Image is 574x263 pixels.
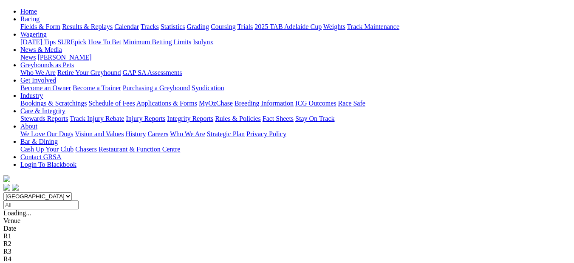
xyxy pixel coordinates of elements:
[192,84,224,91] a: Syndication
[125,130,146,137] a: History
[3,209,31,217] span: Loading...
[20,138,58,145] a: Bar & Dining
[3,184,10,191] img: facebook.svg
[20,100,571,107] div: Industry
[20,100,87,107] a: Bookings & Scratchings
[3,200,79,209] input: Select date
[141,23,159,30] a: Tracks
[20,115,571,123] div: Care & Integrity
[161,23,185,30] a: Statistics
[20,123,37,130] a: About
[12,184,19,191] img: twitter.svg
[3,217,571,225] div: Venue
[237,23,253,30] a: Trials
[3,248,571,255] div: R3
[207,130,245,137] a: Strategic Plan
[136,100,197,107] a: Applications & Forms
[187,23,209,30] a: Grading
[123,38,191,46] a: Minimum Betting Limits
[263,115,294,122] a: Fact Sheets
[123,69,182,76] a: GAP SA Assessments
[215,115,261,122] a: Rules & Policies
[3,175,10,182] img: logo-grsa-white.png
[37,54,91,61] a: [PERSON_NAME]
[295,115,334,122] a: Stay On Track
[193,38,213,46] a: Isolynx
[20,54,571,61] div: News & Media
[20,130,571,138] div: About
[20,23,60,30] a: Fields & Form
[20,46,62,53] a: News & Media
[20,54,36,61] a: News
[20,38,571,46] div: Wagering
[20,146,571,153] div: Bar & Dining
[20,61,74,69] a: Greyhounds as Pets
[20,130,73,137] a: We Love Our Dogs
[88,38,122,46] a: How To Bet
[20,92,43,99] a: Industry
[20,77,56,84] a: Get Involved
[20,161,76,168] a: Login To Blackbook
[235,100,294,107] a: Breeding Information
[20,146,74,153] a: Cash Up Your Club
[20,69,56,76] a: Who We Are
[199,100,233,107] a: MyOzChase
[20,84,571,92] div: Get Involved
[170,130,205,137] a: Who We Are
[57,69,121,76] a: Retire Your Greyhound
[20,84,71,91] a: Become an Owner
[20,38,56,46] a: [DATE] Tips
[211,23,236,30] a: Coursing
[20,31,47,38] a: Wagering
[20,115,68,122] a: Stewards Reports
[75,130,124,137] a: Vision and Values
[75,146,180,153] a: Chasers Restaurant & Function Centre
[20,8,37,15] a: Home
[62,23,113,30] a: Results & Replays
[347,23,399,30] a: Track Maintenance
[147,130,168,137] a: Careers
[254,23,322,30] a: 2025 TAB Adelaide Cup
[3,240,571,248] div: R2
[57,38,86,46] a: SUREpick
[20,23,571,31] div: Racing
[20,15,40,23] a: Racing
[88,100,135,107] a: Schedule of Fees
[323,23,345,30] a: Weights
[126,115,165,122] a: Injury Reports
[338,100,365,107] a: Race Safe
[3,225,571,232] div: Date
[20,69,571,77] div: Greyhounds as Pets
[3,232,571,240] div: R1
[295,100,336,107] a: ICG Outcomes
[73,84,121,91] a: Become a Trainer
[246,130,286,137] a: Privacy Policy
[70,115,124,122] a: Track Injury Rebate
[3,255,571,263] div: R4
[123,84,190,91] a: Purchasing a Greyhound
[167,115,213,122] a: Integrity Reports
[114,23,139,30] a: Calendar
[20,153,61,160] a: Contact GRSA
[20,107,65,114] a: Care & Integrity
